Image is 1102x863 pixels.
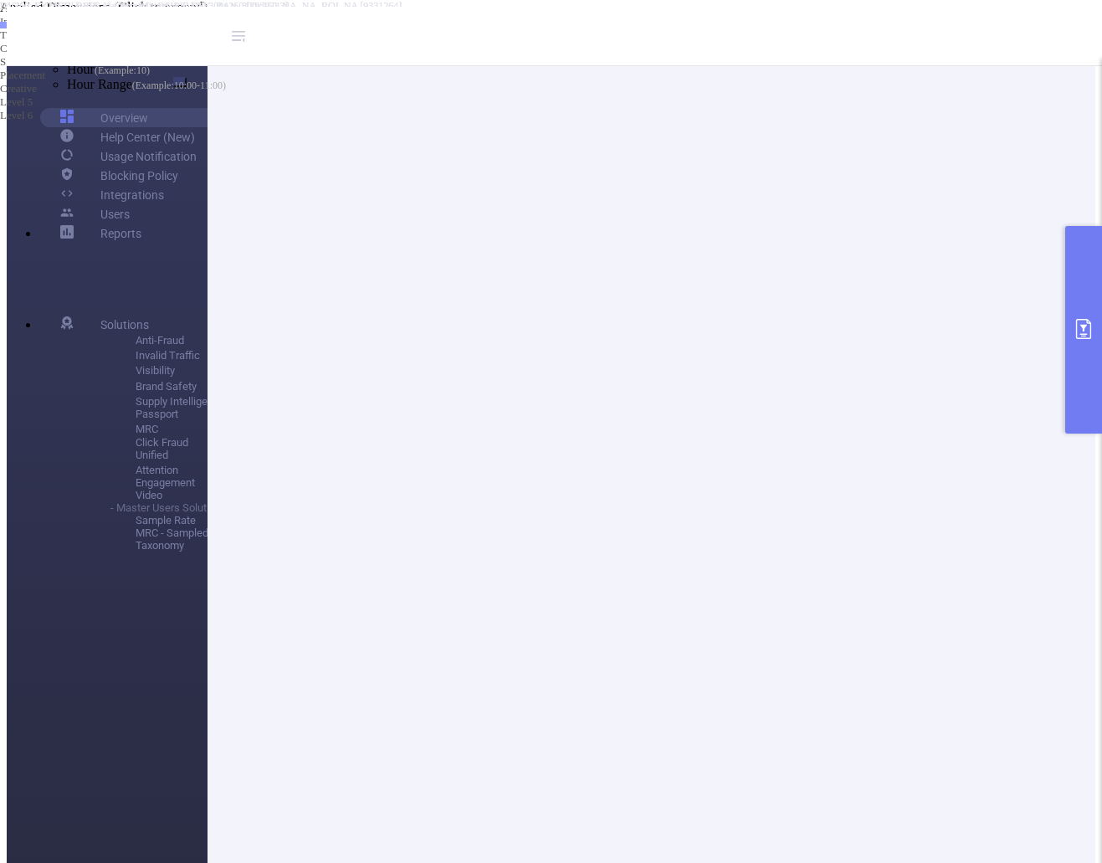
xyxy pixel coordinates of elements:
a: Usage Notification [60,146,197,166]
span: Video [136,489,269,501]
span: Help Center (New) [100,131,195,144]
a: Blocking Policy [60,166,178,185]
li: - Master Users Solutions - [49,501,244,514]
span: Hour [67,62,150,76]
span: Unified [136,449,269,461]
span: Click Fraud [136,436,269,449]
span: Visibility [136,362,187,377]
span: Attention [136,461,190,476]
span: Solutions [100,318,149,331]
span: Anti-Fraud [136,334,269,347]
span: Taxonomy [136,539,269,552]
a: Integrations [60,185,164,204]
a: Users [60,204,130,223]
span: Sample Rate [136,514,269,527]
span: Reports [100,227,141,240]
a: Help Center (New) [60,127,195,146]
span: Blocking Policy [100,169,178,182]
span: Passport [136,408,269,420]
span: (Example: 10:00-11:00 ) [132,80,226,91]
span: MRC - Sampled [136,527,269,539]
span: Supply Intelligence [136,393,237,408]
span: Brand Safety [136,378,208,393]
span: MRC [136,420,170,435]
span: Integrations [100,188,164,202]
span: Usage Notification [100,150,197,163]
a: Reports [100,225,141,241]
span: Users [100,208,130,221]
span: Hour Range [67,77,226,91]
span: (Example: 10 ) [95,64,150,76]
span: Invalid Traffic [136,347,212,362]
span: Engagement [136,476,269,489]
